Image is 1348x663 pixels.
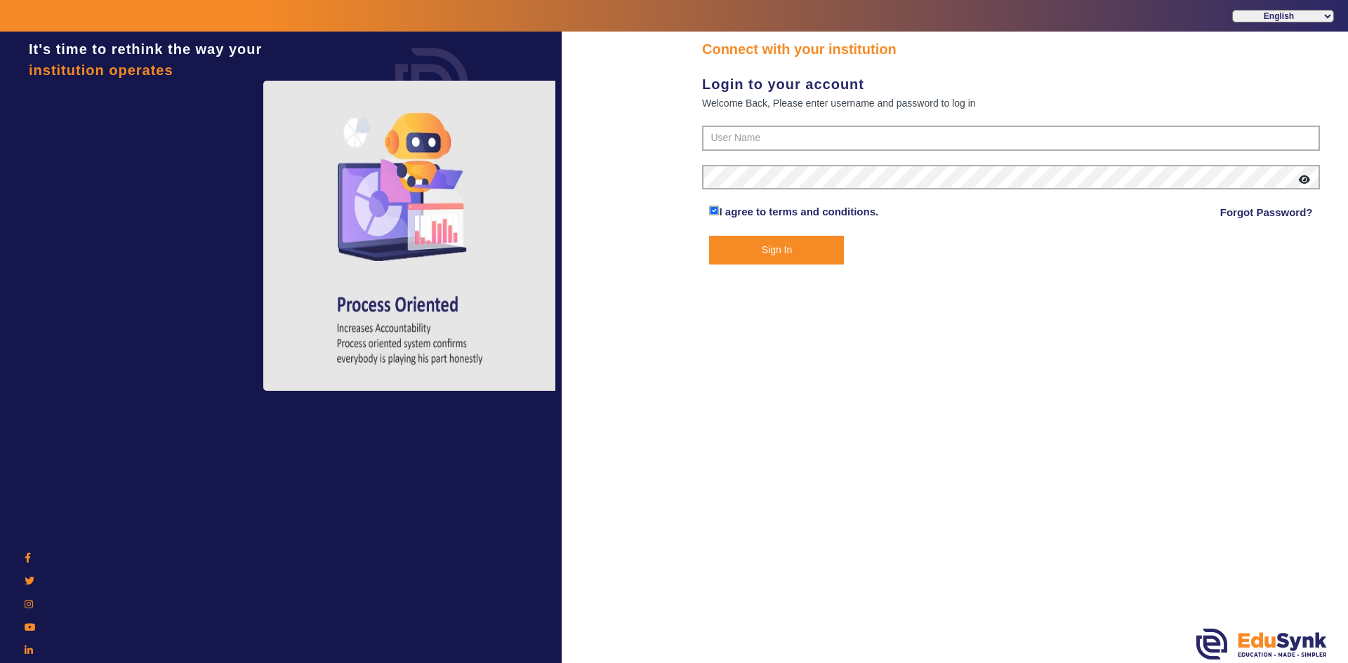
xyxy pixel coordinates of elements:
[1196,629,1327,659] img: edusynk.png
[702,39,1320,60] div: Connect with your institution
[29,62,173,78] span: institution operates
[1220,204,1313,221] a: Forgot Password?
[263,81,558,391] img: login4.png
[702,126,1320,151] input: User Name
[709,236,844,264] button: Sign In
[379,32,484,137] img: login.png
[719,206,878,217] a: I agree to terms and conditions.
[29,41,262,57] span: It's time to rethink the way your
[702,74,1320,95] div: Login to your account
[702,95,1320,112] div: Welcome Back, Please enter username and password to log in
